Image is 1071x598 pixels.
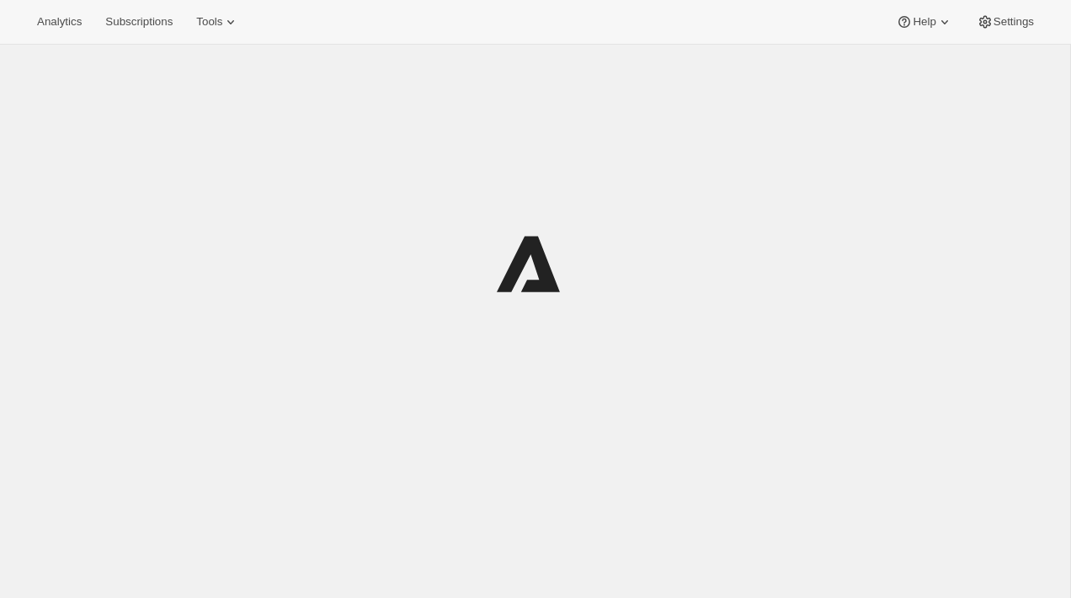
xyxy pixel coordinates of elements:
button: Tools [186,10,249,34]
span: Tools [196,15,222,29]
button: Settings [967,10,1044,34]
button: Help [886,10,962,34]
span: Analytics [37,15,82,29]
span: Help [913,15,935,29]
button: Subscriptions [95,10,183,34]
span: Subscriptions [105,15,173,29]
span: Settings [994,15,1034,29]
button: Analytics [27,10,92,34]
